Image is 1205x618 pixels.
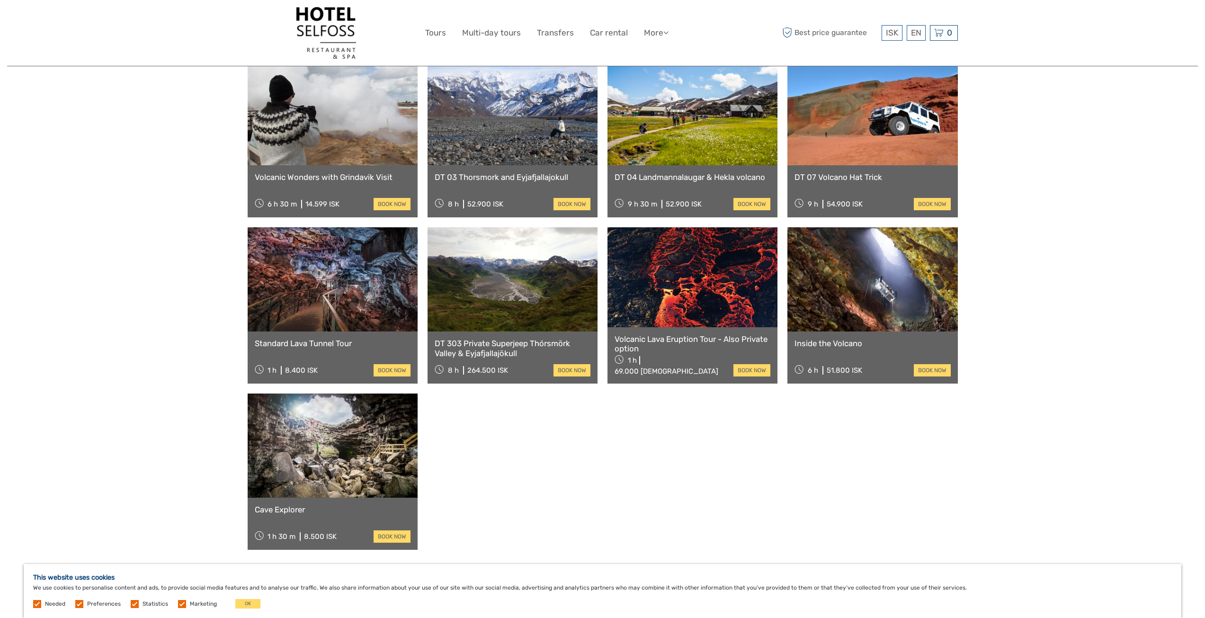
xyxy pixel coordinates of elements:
a: Volcanic Wonders with Grindavik Visit [255,172,411,182]
label: Statistics [143,600,168,608]
a: Tours [425,26,446,40]
span: 1 h [628,356,637,365]
span: 1 h 30 m [268,532,295,541]
h5: This website uses cookies [33,573,1172,582]
span: 0 [946,28,954,37]
a: Car rental [590,26,628,40]
img: 802-5d1ebd92-32db-4c76-b057-2837a8ded0ca_logo_big.png [296,7,356,59]
a: DT 03 Thorsmork and Eyjafjallajokull [435,172,590,182]
button: Open LiveChat chat widget [109,15,120,26]
a: More [644,26,669,40]
span: 8 h [448,200,459,208]
a: book now [914,198,951,210]
span: 9 h 30 m [628,200,657,208]
a: book now [733,364,770,376]
a: Volcanic Lava Eruption Tour - Also Private option [615,334,770,354]
a: book now [374,364,411,376]
label: Needed [45,600,65,608]
div: 8.400 ISK [285,366,318,375]
a: book now [733,198,770,210]
p: We're away right now. Please check back later! [13,17,107,24]
span: 6 h 30 m [268,200,297,208]
label: Preferences [87,600,121,608]
span: 9 h [808,200,818,208]
span: 8 h [448,366,459,375]
a: book now [553,198,590,210]
button: OK [235,599,260,609]
div: 54.900 ISK [827,200,863,208]
a: book now [374,530,411,543]
div: 52.900 ISK [666,200,702,208]
a: DT 303 Private Superjeep Thórsmörk Valley & Eyjafjallajökull [435,339,590,358]
label: Marketing [190,600,217,608]
a: Inside the Volcano [794,339,950,348]
span: Best price guarantee [780,25,879,41]
a: book now [374,198,411,210]
a: book now [914,364,951,376]
a: DT 04 Landmannalaugar & Hekla volcano [615,172,770,182]
div: EN [907,25,926,41]
a: Transfers [537,26,574,40]
span: ISK [886,28,898,37]
div: 14.599 ISK [305,200,339,208]
div: 8.500 ISK [304,532,337,541]
div: 52.900 ISK [467,200,503,208]
a: Standard Lava Tunnel Tour [255,339,411,348]
span: 6 h [808,366,818,375]
a: Multi-day tours [462,26,521,40]
div: 69.000 [DEMOGRAPHIC_DATA] [615,367,718,376]
div: We use cookies to personalise content and ads, to provide social media features and to analyse ou... [24,564,1181,618]
span: 1 h [268,366,277,375]
div: 51.800 ISK [827,366,862,375]
div: 264.500 ISK [467,366,508,375]
a: DT 07 Volcano Hat Trick [794,172,950,182]
a: book now [553,364,590,376]
a: Cave Explorer [255,505,411,514]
